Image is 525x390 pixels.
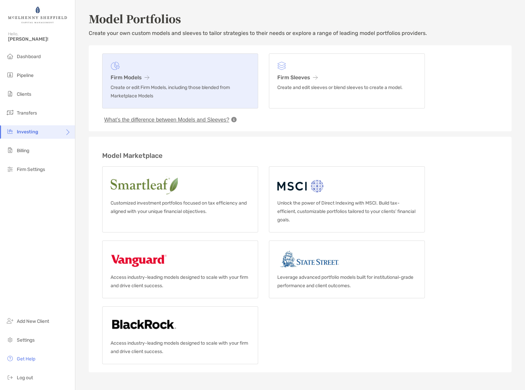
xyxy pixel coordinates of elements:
p: Create or edit Firm Models, including those blended from Marketplace Models [111,83,250,100]
img: add_new_client icon [6,317,14,325]
span: Firm Settings [17,167,45,172]
span: Add New Client [17,318,49,324]
img: dashboard icon [6,52,14,60]
img: logout icon [6,373,14,381]
span: Log out [17,375,33,381]
img: MSCI [277,175,325,196]
span: Settings [17,337,35,343]
h3: Firm Models [111,74,250,81]
a: SmartleafCustomized investment portfolios focused on tax efficiency and aligned with your unique ... [102,166,258,232]
span: Investing [17,129,38,135]
img: get-help icon [6,354,14,362]
img: Vanguard [111,249,167,270]
span: Transfers [17,110,37,116]
a: MSCIUnlock the power of Direct Indexing with MSCI. Build tax-efficient, customizable portfolios t... [269,166,425,232]
img: billing icon [6,146,14,154]
img: Smartleaf [111,175,234,196]
p: Customized investment portfolios focused on tax efficiency and aligned with your unique financial... [111,199,250,216]
img: clients icon [6,90,14,98]
img: investing icon [6,127,14,135]
p: Access industry-leading models designed to scale with your firm and drive client success. [111,339,250,356]
span: Get Help [17,356,35,362]
p: Create and edit sleeves or blend sleeves to create a model. [277,83,416,92]
img: pipeline icon [6,71,14,79]
h3: Model Marketplace [102,151,498,160]
img: State street [277,249,342,270]
a: Firm ModelsCreate or edit Firm Models, including those blended from Marketplace Models [102,53,258,109]
span: Billing [17,148,29,154]
span: [PERSON_NAME]! [8,36,71,42]
img: Blackrock [111,315,177,336]
button: What’s the difference between Models and Sleeves? [102,117,231,123]
img: firm-settings icon [6,165,14,173]
a: BlackrockAccess industry-leading models designed to scale with your firm and drive client success. [102,306,258,364]
span: Clients [17,91,31,97]
img: settings icon [6,336,14,344]
a: VanguardAccess industry-leading models designed to scale with your firm and drive client success. [102,241,258,298]
span: Pipeline [17,73,34,78]
p: Leverage advanced portfolio models built for institutional-grade performance and client outcomes. [277,273,416,290]
img: transfers icon [6,109,14,117]
a: State streetLeverage advanced portfolio models built for institutional-grade performance and clie... [269,241,425,298]
h2: Model Portfolios [89,11,512,26]
img: Zoe Logo [8,3,67,27]
p: Create your own custom models and sleeves to tailor strategies to their needs or explore a range ... [89,29,512,37]
p: Access industry-leading models designed to scale with your firm and drive client success. [111,273,250,290]
span: Dashboard [17,54,41,59]
a: Firm SleevesCreate and edit sleeves or blend sleeves to create a model. [269,53,425,109]
h3: Firm Sleeves [277,74,416,81]
p: Unlock the power of Direct Indexing with MSCI. Build tax-efficient, customizable portfolios tailo... [277,199,416,224]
